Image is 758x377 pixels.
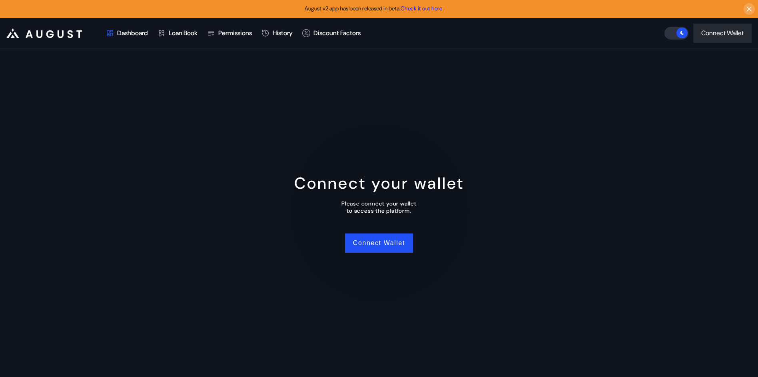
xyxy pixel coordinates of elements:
[218,29,252,37] div: Permissions
[101,18,153,48] a: Dashboard
[117,29,148,37] div: Dashboard
[305,5,442,12] span: August v2 app has been released in beta.
[341,200,417,214] div: Please connect your wallet to access the platform.
[273,29,293,37] div: History
[401,5,442,12] a: Check it out here
[693,24,752,43] button: Connect Wallet
[345,233,413,253] button: Connect Wallet
[169,29,197,37] div: Loan Book
[153,18,202,48] a: Loan Book
[257,18,297,48] a: History
[202,18,257,48] a: Permissions
[313,29,361,37] div: Discount Factors
[701,29,744,37] div: Connect Wallet
[297,18,365,48] a: Discount Factors
[294,173,464,193] div: Connect your wallet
